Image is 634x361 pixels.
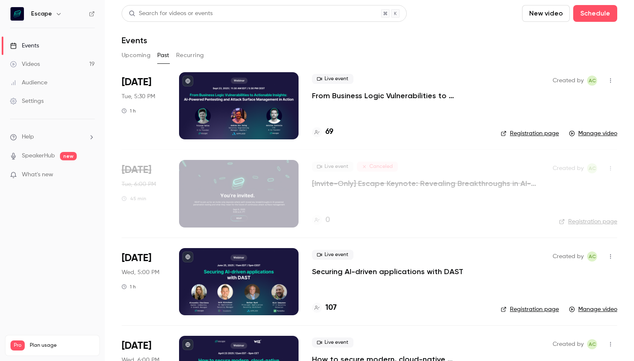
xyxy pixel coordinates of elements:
span: AC [589,76,596,86]
h6: Escape [31,10,52,18]
a: Registration page [559,217,617,226]
a: SpeakerHub [22,152,55,160]
span: Alexandra Charikova [587,251,597,262]
div: Settings [10,97,44,105]
span: What's new [22,170,53,179]
span: Tue, 6:00 PM [122,180,156,188]
li: help-dropdown-opener [10,133,95,141]
span: AC [589,163,596,173]
span: [DATE] [122,251,151,265]
a: Manage video [569,129,617,138]
span: AC [589,251,596,262]
img: Escape [10,7,24,21]
span: Live event [312,162,353,172]
span: new [60,152,77,160]
span: Plan usage [30,342,94,349]
h1: Events [122,35,147,45]
span: Wed, 5:00 PM [122,268,159,277]
div: Events [10,42,39,50]
iframe: Noticeable Trigger [85,171,95,179]
h4: 107 [325,302,337,314]
span: [DATE] [122,163,151,177]
a: Registration page [501,305,559,314]
button: Past [157,49,169,62]
div: 45 min [122,195,146,202]
span: Canceled [357,162,398,172]
span: Created by [553,76,584,86]
a: [Invite-Only] Escape Keynote: Revealing Breakthroughs in AI-Powered Penetration Testing and the F... [312,178,539,188]
span: AC [589,339,596,349]
div: Jun 25 Wed, 11:00 AM (America/New York) [122,248,166,315]
button: Upcoming [122,49,151,62]
span: Alexandra Charikova [587,163,597,173]
span: [DATE] [122,339,151,353]
button: Schedule [573,5,617,22]
a: Manage video [569,305,617,314]
span: Help [22,133,34,141]
span: [DATE] [122,76,151,89]
button: Recurring [176,49,204,62]
div: Videos [10,60,40,68]
span: Live event [312,250,353,260]
div: Sep 23 Tue, 5:30 PM (Europe/Amsterdam) [122,72,166,139]
a: 107 [312,302,337,314]
a: From Business Logic Vulnerabilities to Actionable Insights: AI-powered Pentesting + ASM in Action [312,91,487,101]
span: Created by [553,339,584,349]
a: Securing AI-driven applications with DAST [312,267,463,277]
div: Search for videos or events [129,9,213,18]
span: Live event [312,337,353,348]
span: Alexandra Charikova [587,339,597,349]
a: 0 [312,215,330,226]
span: Live event [312,74,353,84]
h4: 0 [325,215,330,226]
span: Created by [553,251,584,262]
span: Tue, 5:30 PM [122,92,155,101]
div: 1 h [122,283,136,290]
button: New video [522,5,570,22]
h4: 69 [325,126,333,138]
a: Registration page [501,129,559,138]
div: Sep 9 Tue, 6:00 PM (Europe/Amsterdam) [122,160,166,227]
div: 1 h [122,107,136,114]
span: Created by [553,163,584,173]
span: Pro [10,340,25,351]
a: 69 [312,126,333,138]
span: Alexandra Charikova [587,76,597,86]
div: Audience [10,78,47,87]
